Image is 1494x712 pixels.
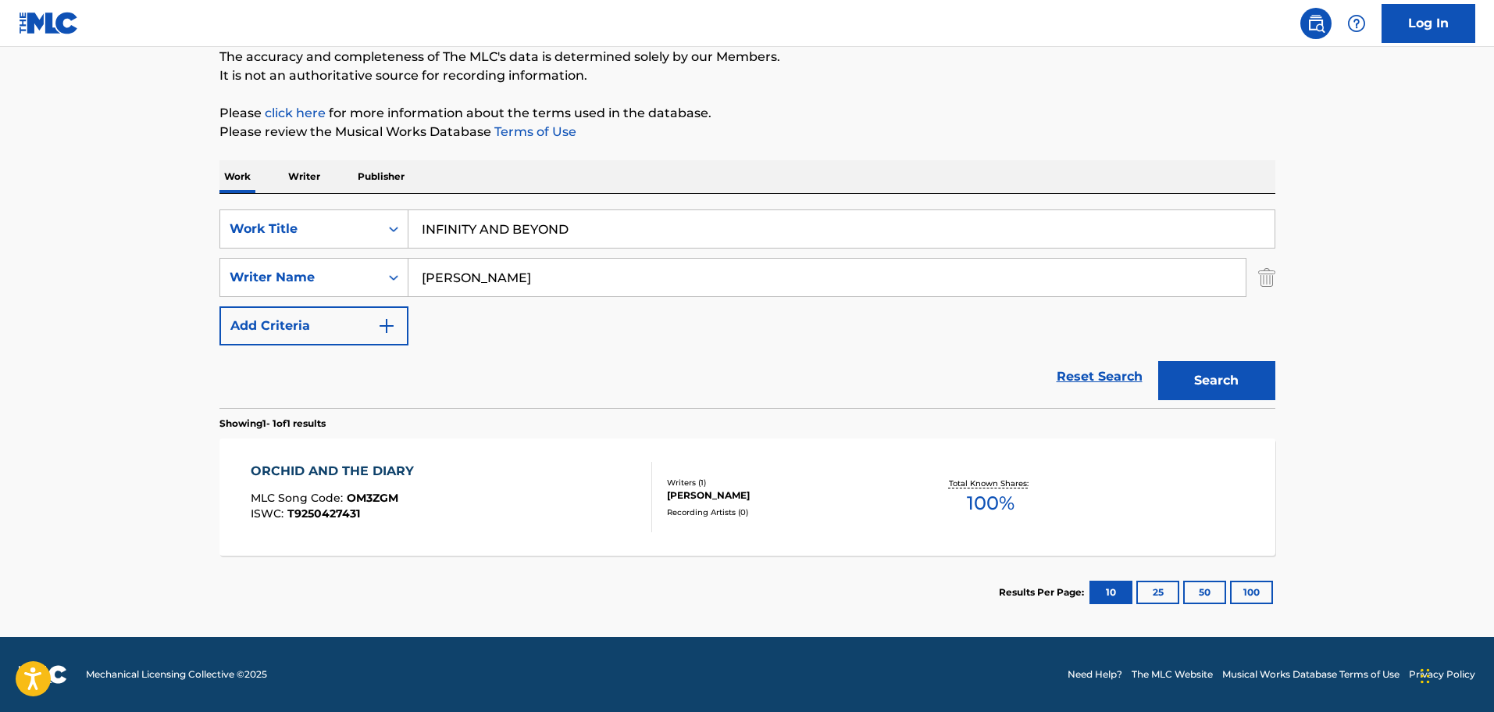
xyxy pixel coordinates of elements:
[1258,258,1275,297] img: Delete Criterion
[1222,667,1400,682] a: Musical Works Database Terms of Use
[1307,14,1325,33] img: search
[999,585,1088,599] p: Results Per Page:
[283,160,325,193] p: Writer
[1049,360,1150,394] a: Reset Search
[287,506,360,521] span: T9250427431
[377,317,396,335] img: 9d2ae6d4665cec9f34b9.svg
[19,665,67,684] img: logo
[219,123,1275,141] p: Please review the Musical Works Database
[491,124,576,139] a: Terms of Use
[219,66,1275,85] p: It is not an authoritative source for recording information.
[949,478,1032,489] p: Total Known Shares:
[19,12,79,34] img: MLC Logo
[219,209,1275,408] form: Search Form
[1421,653,1430,699] div: Drag
[347,491,398,505] span: OM3ZGM
[251,506,287,521] span: ISWC :
[353,160,409,193] p: Publisher
[667,488,903,503] div: [PERSON_NAME]
[667,506,903,518] div: Recording Artists ( 0 )
[1068,667,1122,682] a: Need Help?
[1300,8,1332,39] a: Public Search
[1409,667,1475,682] a: Privacy Policy
[1183,581,1226,604] button: 50
[230,268,370,287] div: Writer Name
[219,104,1275,123] p: Please for more information about the terms used in the database.
[219,160,255,193] p: Work
[219,48,1275,66] p: The accuracy and completeness of The MLC's data is determined solely by our Members.
[667,477,903,488] div: Writers ( 1 )
[1089,581,1132,604] button: 10
[265,106,326,120] a: click here
[251,491,347,505] span: MLC Song Code :
[1416,637,1494,712] iframe: Chat Widget
[219,438,1275,556] a: ORCHID AND THE DIARYMLC Song Code:OM3ZGMISWC:T9250427431Writers (1)[PERSON_NAME]Recording Artists...
[1132,667,1213,682] a: The MLC Website
[1341,8,1372,39] div: Help
[251,462,422,481] div: ORCHID AND THE DIARY
[1158,361,1275,400] button: Search
[1347,14,1366,33] img: help
[967,489,1014,517] span: 100 %
[1382,4,1475,43] a: Log In
[230,220,370,238] div: Work Title
[1230,581,1273,604] button: 100
[86,667,267,682] span: Mechanical Licensing Collective © 2025
[219,306,408,345] button: Add Criteria
[1136,581,1179,604] button: 25
[219,417,326,431] p: Showing 1 - 1 of 1 results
